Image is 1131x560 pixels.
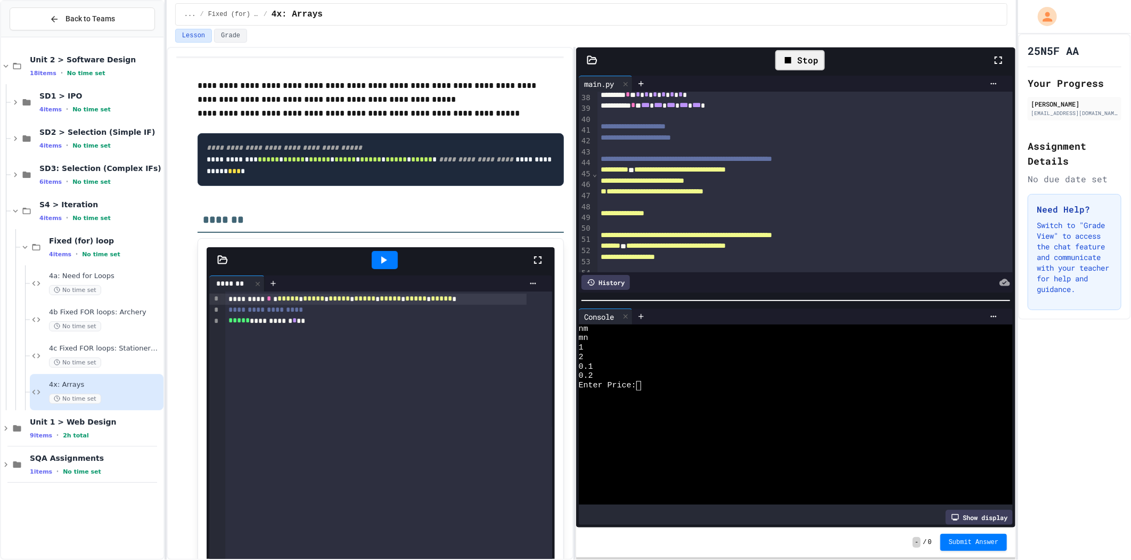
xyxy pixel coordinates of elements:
[1031,99,1118,109] div: [PERSON_NAME]
[39,127,161,137] span: SD2 > Selection (Simple IF)
[82,251,120,258] span: No time set
[72,178,111,185] span: No time set
[30,55,161,64] span: Unit 2 > Software Design
[1028,43,1079,58] h1: 25N5F AA
[1031,109,1118,117] div: [EMAIL_ADDRESS][DOMAIN_NAME]
[579,125,592,136] div: 41
[66,214,68,222] span: •
[579,343,584,353] span: 1
[579,213,592,224] div: 49
[579,180,592,191] div: 46
[1028,173,1121,185] div: No due date set
[579,246,592,257] div: 52
[63,432,89,439] span: 2h total
[592,169,597,178] span: Fold line
[1027,4,1060,29] div: My Account
[49,380,161,389] span: 4x: Arrays
[66,177,68,186] span: •
[49,358,101,368] span: No time set
[39,215,62,222] span: 4 items
[1028,76,1121,91] h2: Your Progress
[56,467,59,476] span: •
[272,8,323,21] span: 4x: Arrays
[39,106,62,113] span: 4 items
[264,10,267,19] span: /
[49,285,101,295] span: No time set
[579,93,592,104] div: 38
[175,29,212,43] button: Lesson
[30,468,52,475] span: 1 items
[923,538,927,547] span: /
[581,275,630,290] div: History
[49,308,161,317] span: 4b Fixed FOR loops: Archery
[579,136,592,147] div: 42
[184,10,196,19] span: ...
[579,309,633,324] div: Console
[1037,203,1112,216] h3: Need Help?
[30,453,161,463] span: SQA Assignments
[66,141,68,150] span: •
[579,169,592,180] div: 45
[49,236,161,246] span: Fixed (for) loop
[579,334,588,343] span: mn
[775,50,825,70] div: Stop
[49,394,101,404] span: No time set
[39,164,161,173] span: SD3: Selection (Complex IFs)
[66,105,68,113] span: •
[579,362,593,372] span: 0.1
[63,468,101,475] span: No time set
[579,353,584,362] span: 2
[200,10,204,19] span: /
[579,158,592,169] div: 44
[39,91,161,101] span: SD1 > IPO
[579,103,592,115] div: 39
[579,371,593,381] span: 0.2
[913,537,921,548] span: -
[39,178,62,185] span: 6 items
[49,344,161,353] span: 4c Fixed FOR loops: Stationery Order
[30,70,56,77] span: 18 items
[30,417,161,427] span: Unit 1 > Web Design
[928,538,932,547] span: 0
[579,268,592,279] div: 54
[579,78,619,90] div: main.py
[10,7,155,30] button: Back to Teams
[579,76,633,92] div: main.py
[72,142,111,149] span: No time set
[579,234,592,246] div: 51
[214,29,247,43] button: Grade
[579,223,592,234] div: 50
[49,251,71,258] span: 4 items
[579,311,619,322] div: Console
[949,538,999,547] span: Submit Answer
[67,70,105,77] span: No time set
[72,106,111,113] span: No time set
[39,142,62,149] span: 4 items
[579,147,592,158] div: 43
[56,431,59,440] span: •
[579,191,592,202] div: 47
[30,432,52,439] span: 9 items
[49,272,161,281] span: 4a: Need for Loops
[579,202,592,213] div: 48
[1028,139,1121,168] h2: Assignment Details
[579,324,588,334] span: nm
[49,321,101,331] span: No time set
[579,115,592,125] div: 40
[208,10,259,19] span: Fixed (for) loop
[940,534,1007,551] button: Submit Answer
[579,381,636,391] span: Enter Price:
[946,510,1013,525] div: Show display
[61,69,63,77] span: •
[76,250,78,258] span: •
[579,257,592,268] div: 53
[65,13,115,25] span: Back to Teams
[1037,220,1112,295] p: Switch to "Grade View" to access the chat feature and communicate with your teacher for help and ...
[72,215,111,222] span: No time set
[39,200,161,209] span: S4 > Iteration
